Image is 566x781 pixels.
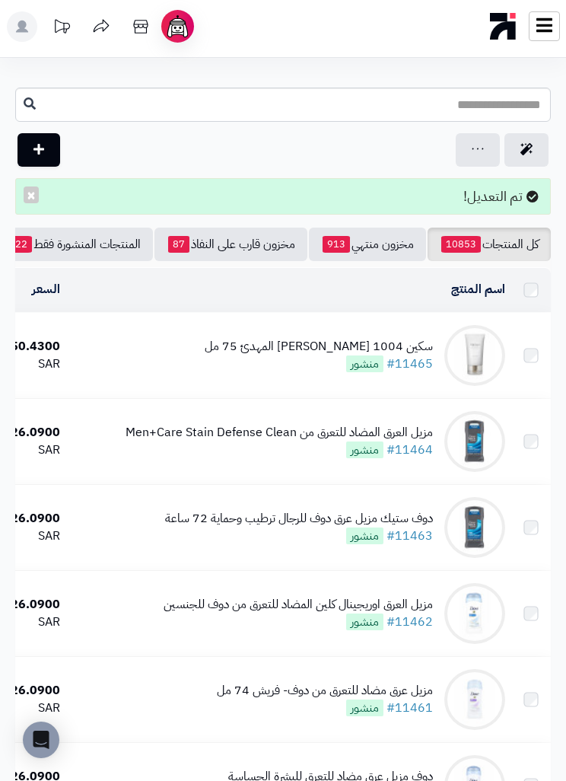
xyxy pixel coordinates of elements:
[32,280,60,298] a: السعر
[444,325,505,386] img: سكين 1004 كريم سينتيلا المهدئ 75 مل
[164,13,191,40] img: ai-face.png
[43,11,81,46] a: تحديثات المنصة
[3,700,60,717] div: SAR
[346,355,383,372] span: منشور
[451,280,505,298] a: اسم المنتج
[386,441,433,459] a: #11464
[444,669,505,730] img: مزيل عرق مضاد للتعرق من دوف- فريش 74 مل
[386,699,433,717] a: #11461
[346,442,383,458] span: منشور
[15,178,551,215] div: تم التعديل!
[386,527,433,545] a: #11463
[3,355,60,373] div: SAR
[428,228,551,261] a: كل المنتجات10853
[3,442,60,459] div: SAR
[168,236,189,253] span: 87
[3,528,60,545] div: SAR
[346,528,383,544] span: منشور
[490,9,517,43] img: logo-mobile.png
[309,228,426,261] a: مخزون منتهي913
[346,700,383,716] span: منشور
[24,186,39,203] button: ×
[3,614,60,631] div: SAR
[3,682,60,700] div: 26.0900
[205,338,433,355] div: سكين 1004 [PERSON_NAME] المهدئ 75 مل
[444,583,505,644] img: مزيل العرق اوريجينال كلين المضاد للتعرق من دوف للجنسين
[346,614,383,630] span: منشور
[126,424,433,442] div: مزيل العرق المضاد للتعرق من Men+Care Stain Defense Clean
[3,338,60,355] div: 50.4300
[217,682,433,700] div: مزيل عرق مضاد للتعرق من دوف- فريش 74 مل
[3,596,60,614] div: 26.0900
[154,228,307,261] a: مخزون قارب على النفاذ87
[23,722,59,758] div: Open Intercom Messenger
[444,497,505,558] img: دوف ستيك مزيل عرق دوف للرجال ترطيب وحماية 72 ساعة
[3,424,60,442] div: 26.0900
[3,510,60,528] div: 26.0900
[323,236,350,253] span: 913
[164,596,433,614] div: مزيل العرق اوريجينال كلين المضاد للتعرق من دوف للجنسين
[441,236,481,253] span: 10853
[165,510,433,528] div: دوف ستيك مزيل عرق دوف للرجال ترطيب وحماية 72 ساعة
[444,411,505,472] img: مزيل العرق المضاد للتعرق من Men+Care Stain Defense Clean
[386,613,433,631] a: #11462
[386,355,433,373] a: #11465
